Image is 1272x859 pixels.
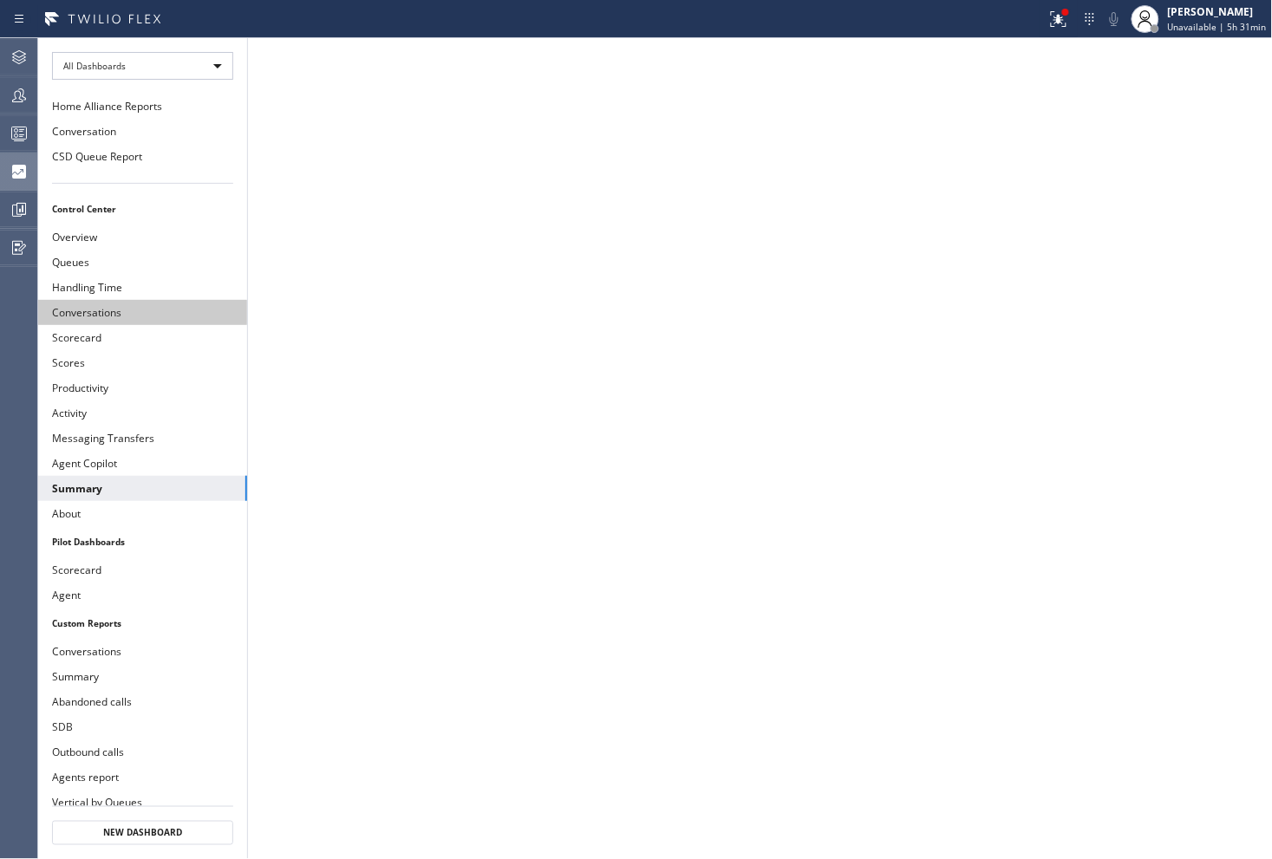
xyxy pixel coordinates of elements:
[38,198,247,220] li: Control Center
[38,426,247,451] button: Messaging Transfers
[38,250,247,275] button: Queues
[52,52,233,80] div: All Dashboards
[1168,21,1267,33] span: Unavailable | 5h 31min
[38,94,247,119] button: Home Alliance Reports
[38,501,247,526] button: About
[38,639,247,664] button: Conversations
[38,530,247,553] li: Pilot Dashboards
[38,375,247,400] button: Productivity
[248,38,1272,859] iframe: dashboard_9f6bb337dffe
[38,476,247,501] button: Summary
[38,714,247,739] button: SDB
[38,765,247,790] button: Agents report
[38,790,247,815] button: Vertical by Queues
[38,119,247,144] button: Conversation
[1102,7,1126,31] button: Mute
[1168,4,1267,19] div: [PERSON_NAME]
[38,451,247,476] button: Agent Copilot
[52,821,233,845] button: New Dashboard
[38,612,247,634] li: Custom Reports
[38,664,247,689] button: Summary
[38,557,247,582] button: Scorecard
[38,144,247,169] button: CSD Queue Report
[38,739,247,765] button: Outbound calls
[38,400,247,426] button: Activity
[38,300,247,325] button: Conversations
[38,325,247,350] button: Scorecard
[38,350,247,375] button: Scores
[38,582,247,608] button: Agent
[38,275,247,300] button: Handling Time
[38,225,247,250] button: Overview
[38,689,247,714] button: Abandoned calls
